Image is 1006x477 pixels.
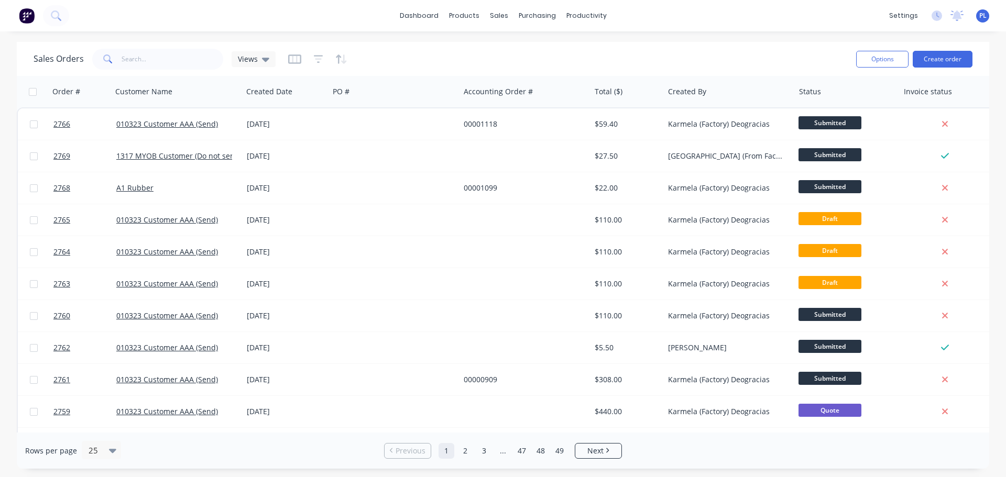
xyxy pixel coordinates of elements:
[53,310,70,321] span: 2760
[884,8,923,24] div: settings
[53,204,116,236] a: 2765
[668,310,784,321] div: Karmela (Factory) Deogracias
[116,406,218,416] a: 010323 Customer AAA (Send)
[513,8,561,24] div: purchasing
[595,279,656,289] div: $110.00
[595,374,656,385] div: $308.00
[238,53,258,64] span: Views
[799,276,861,289] span: Draft
[595,310,656,321] div: $110.00
[464,119,580,129] div: 00001118
[514,443,530,459] a: Page 47
[53,236,116,268] a: 2764
[587,446,604,456] span: Next
[464,86,533,97] div: Accounting Order #
[457,443,473,459] a: Page 2
[116,119,218,129] a: 010323 Customer AAA (Send)
[552,443,567,459] a: Page 49
[246,86,292,97] div: Created Date
[116,374,218,384] a: 010323 Customer AAA (Send)
[799,340,861,353] span: Submitted
[595,119,656,129] div: $59.40
[53,374,70,385] span: 2761
[53,140,116,172] a: 2769
[799,180,861,193] span: Submitted
[53,215,70,225] span: 2765
[116,279,218,289] a: 010323 Customer AAA (Send)
[668,406,784,417] div: Karmela (Factory) Deogracias
[53,396,116,427] a: 2759
[53,108,116,140] a: 2766
[668,342,784,353] div: [PERSON_NAME]
[115,86,172,97] div: Customer Name
[247,183,325,193] div: [DATE]
[668,183,784,193] div: Karmela (Factory) Deogracias
[668,151,784,161] div: [GEOGRAPHIC_DATA] (From Factory) Loteria
[595,151,656,161] div: $27.50
[247,374,325,385] div: [DATE]
[333,86,349,97] div: PO #
[53,247,70,257] span: 2764
[799,148,861,161] span: Submitted
[799,116,861,129] span: Submitted
[913,51,972,68] button: Create order
[116,310,218,320] a: 010323 Customer AAA (Send)
[116,151,242,161] a: 1317 MYOB Customer (Do not send)
[25,446,77,456] span: Rows per page
[53,332,116,363] a: 2762
[595,215,656,225] div: $110.00
[485,8,513,24] div: sales
[464,374,580,385] div: 00000909
[444,8,485,24] div: products
[799,404,861,417] span: Quote
[395,8,444,24] a: dashboard
[385,446,431,456] a: Previous page
[476,443,492,459] a: Page 3
[247,342,325,353] div: [DATE]
[533,443,549,459] a: Page 48
[53,364,116,395] a: 2761
[53,172,116,204] a: 2768
[53,268,116,299] a: 2763
[53,151,70,161] span: 2769
[799,372,861,385] span: Submitted
[116,247,218,257] a: 010323 Customer AAA (Send)
[53,406,70,417] span: 2759
[247,247,325,257] div: [DATE]
[439,443,454,459] a: Page 1 is your current page
[979,11,987,20] span: PL
[668,374,784,385] div: Karmela (Factory) Deogracias
[247,215,325,225] div: [DATE]
[53,342,70,353] span: 2762
[53,300,116,331] a: 2760
[247,406,325,417] div: [DATE]
[856,51,909,68] button: Options
[799,86,821,97] div: Status
[380,443,626,459] ul: Pagination
[595,247,656,257] div: $110.00
[247,151,325,161] div: [DATE]
[561,8,612,24] div: productivity
[595,183,656,193] div: $22.00
[904,86,952,97] div: Invoice status
[53,279,70,289] span: 2763
[396,446,425,456] span: Previous
[116,183,154,193] a: A1 Rubber
[799,308,861,321] span: Submitted
[668,215,784,225] div: Karmela (Factory) Deogracias
[668,86,706,97] div: Created By
[116,342,218,352] a: 010323 Customer AAA (Send)
[53,183,70,193] span: 2768
[668,279,784,289] div: Karmela (Factory) Deogracias
[575,446,621,456] a: Next page
[668,119,784,129] div: Karmela (Factory) Deogracias
[122,49,224,70] input: Search...
[247,119,325,129] div: [DATE]
[495,443,511,459] a: Jump forward
[595,342,656,353] div: $5.50
[595,86,622,97] div: Total ($)
[53,428,116,459] a: 2758
[668,247,784,257] div: Karmela (Factory) Deogracias
[116,215,218,225] a: 010323 Customer AAA (Send)
[53,119,70,129] span: 2766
